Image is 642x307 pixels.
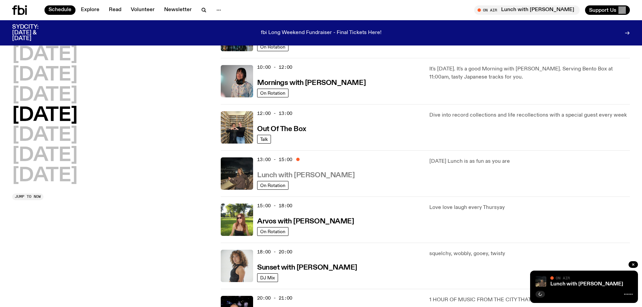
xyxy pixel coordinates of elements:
a: On Rotation [257,227,288,236]
a: Newsletter [160,5,196,15]
img: Izzy Page stands above looking down at Opera Bar. She poses in front of the Harbour Bridge in the... [536,276,546,287]
button: On AirLunch with [PERSON_NAME] [474,5,580,15]
button: [DATE] [12,45,78,64]
a: On Rotation [257,42,288,51]
button: [DATE] [12,66,78,85]
p: fbi Long Weekend Fundraiser - Final Tickets Here! [261,30,381,36]
a: Arvos with [PERSON_NAME] [257,217,354,225]
p: It's [DATE]. It's a good Morning with [PERSON_NAME]. Serving Bento Box at 11:00am, tasty Japanese... [429,65,630,81]
button: [DATE] [12,146,78,165]
span: On Rotation [260,183,285,188]
a: Read [105,5,125,15]
a: Lunch with [PERSON_NAME] [257,171,355,179]
button: [DATE] [12,126,78,145]
p: Dive into record collections and life recollections with a special guest every week [429,111,630,119]
img: Lizzie Bowles is sitting in a bright green field of grass, with dark sunglasses and a black top. ... [221,204,253,236]
button: Support Us [585,5,630,15]
a: Volunteer [127,5,159,15]
h3: SYDCITY: [DATE] & [DATE] [12,24,55,41]
span: On Rotation [260,91,285,96]
span: 15:00 - 18:00 [257,203,292,209]
a: Schedule [44,5,75,15]
p: 1 HOUR OF MUSIC FROM THE CITY THAT WE LOVE <3 [429,296,630,304]
span: 20:00 - 21:00 [257,295,292,301]
span: Support Us [589,7,616,13]
h3: Sunset with [PERSON_NAME] [257,264,357,271]
h3: Mornings with [PERSON_NAME] [257,80,366,87]
img: Izzy Page stands above looking down at Opera Bar. She poses in front of the Harbour Bridge in the... [221,157,253,190]
span: On Air [556,276,570,280]
span: On Rotation [260,44,285,50]
span: Jump to now [15,195,41,198]
a: Out Of The Box [257,124,306,133]
button: Jump to now [12,193,43,200]
p: Love love laugh every Thursyay [429,204,630,212]
h3: Lunch with [PERSON_NAME] [257,172,355,179]
span: 10:00 - 12:00 [257,64,292,70]
span: On Rotation [260,229,285,234]
h3: Arvos with [PERSON_NAME] [257,218,354,225]
a: Mornings with [PERSON_NAME] [257,78,366,87]
a: Explore [77,5,103,15]
a: Talk [257,135,271,144]
span: 12:00 - 13:00 [257,110,292,117]
button: [DATE] [12,106,78,125]
button: [DATE] [12,86,78,105]
p: squelchy, wobbly, gooey, twisty [429,250,630,258]
span: 13:00 - 15:00 [257,156,292,163]
img: Tangela looks past her left shoulder into the camera with an inquisitive look. She is wearing a s... [221,250,253,282]
span: 18:00 - 20:00 [257,249,292,255]
img: Matt and Kate stand in the music library and make a heart shape with one hand each. [221,111,253,144]
a: On Rotation [257,181,288,190]
p: [DATE] Lunch is as fun as you are [429,157,630,165]
a: DJ Mix [257,273,278,282]
a: Lunch with [PERSON_NAME] [550,281,623,287]
h3: Out Of The Box [257,126,306,133]
button: [DATE] [12,166,78,185]
a: Sunset with [PERSON_NAME] [257,263,357,271]
span: DJ Mix [260,275,275,280]
span: Talk [260,137,268,142]
a: On Rotation [257,89,288,97]
img: Kana Frazer is smiling at the camera with her head tilted slightly to her left. She wears big bla... [221,65,253,97]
